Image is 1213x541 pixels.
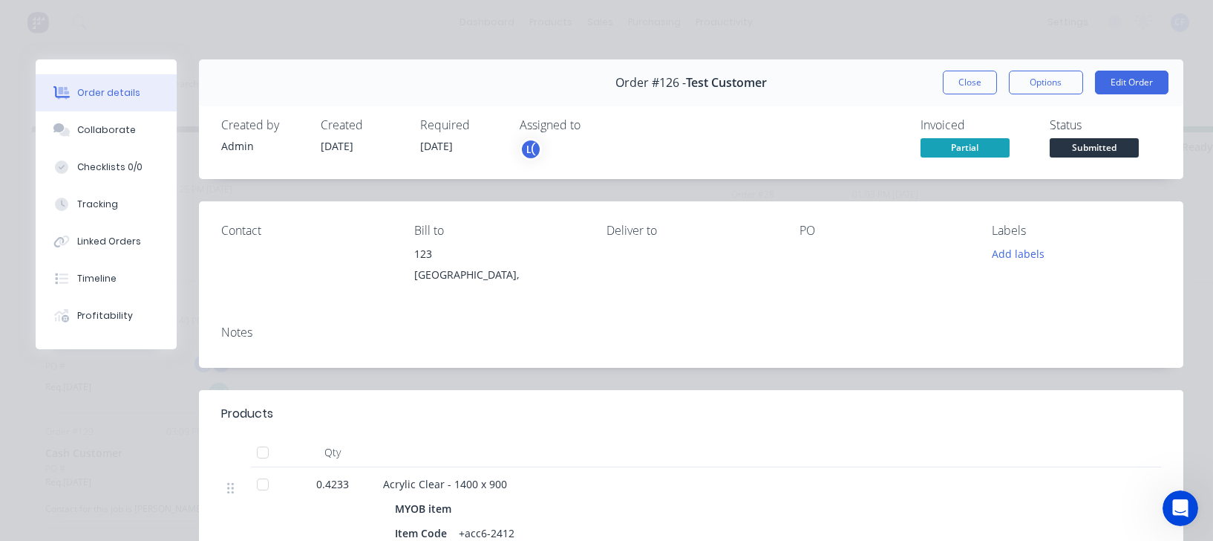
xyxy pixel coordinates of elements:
[77,309,133,323] div: Profitability
[321,139,353,153] span: [DATE]
[1163,490,1198,526] iframe: Intercom live chat
[77,272,117,285] div: Timeline
[36,111,177,149] button: Collaborate
[606,224,776,238] div: Deliver to
[984,244,1052,264] button: Add labels
[221,325,1161,340] div: Notes
[77,161,143,174] div: Checklists 0/0
[800,224,969,238] div: PO
[36,297,177,334] button: Profitability
[321,118,402,132] div: Created
[288,438,377,467] div: Qty
[1009,71,1083,94] button: Options
[383,477,507,491] span: Acrylic Clear - 1400 x 900
[77,123,136,137] div: Collaborate
[77,235,141,248] div: Linked Orders
[414,224,583,238] div: Bill to
[1050,138,1139,161] button: Submitted
[921,138,1010,157] span: Partial
[77,198,118,211] div: Tracking
[921,118,1032,132] div: Invoiced
[615,76,686,90] span: Order #126 -
[414,244,583,291] div: 123[GEOGRAPHIC_DATA],
[520,138,542,161] button: L(
[420,139,453,153] span: [DATE]
[395,498,457,519] div: MYOB item
[420,118,502,132] div: Required
[36,74,177,111] button: Order details
[36,260,177,297] button: Timeline
[316,476,349,492] span: 0.4233
[414,265,583,285] div: [GEOGRAPHIC_DATA],
[77,86,140,100] div: Order details
[943,71,997,94] button: Close
[1050,138,1139,157] span: Submitted
[36,186,177,223] button: Tracking
[992,224,1161,238] div: Labels
[221,118,303,132] div: Created by
[36,149,177,186] button: Checklists 0/0
[520,118,668,132] div: Assigned to
[414,244,583,265] div: 123
[1050,118,1161,132] div: Status
[1095,71,1168,94] button: Edit Order
[36,223,177,260] button: Linked Orders
[221,405,273,423] div: Products
[686,76,767,90] span: Test Customer
[221,224,390,238] div: Contact
[221,138,303,154] div: Admin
